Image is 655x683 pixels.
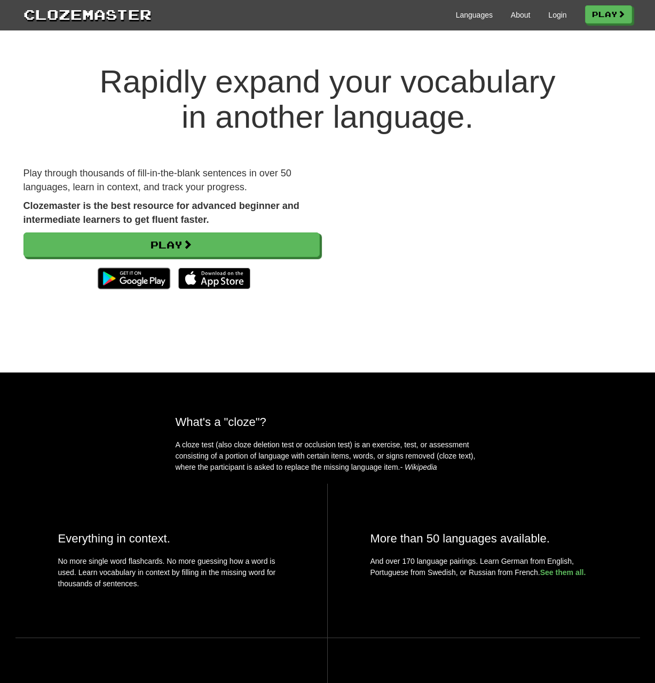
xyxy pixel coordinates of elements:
[585,5,632,24] a: Play
[178,268,250,289] img: Download_on_the_App_Store_Badge_US-UK_135x40-25178aeef6eb6b83b96f5f2d004eda3bffbb37122de64afbaef7...
[511,10,531,20] a: About
[176,415,480,429] h2: What's a "cloze"?
[58,556,285,595] p: No more single word flashcards. No more guessing how a word is used. Learn vocabulary in context ...
[540,568,586,577] a: See them all.
[176,439,480,473] p: A cloze test (also cloze deletion test or occlusion test) is an exercise, test, or assessment con...
[548,10,566,20] a: Login
[400,463,437,471] em: - Wikipedia
[456,10,493,20] a: Languages
[23,4,152,24] a: Clozemaster
[370,556,597,578] p: And over 170 language pairings. Learn German from English, Portuguese from Swedish, or Russian fr...
[370,532,597,545] h2: More than 50 languages available.
[23,232,320,257] a: Play
[92,262,175,294] img: Get it on Google Play
[23,167,320,194] p: Play through thousands of fill-in-the-blank sentences in over 50 languages, learn in context, and...
[23,200,299,225] strong: Clozemaster is the best resource for advanced beginner and intermediate learners to get fluent fa...
[58,532,285,545] h2: Everything in context.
